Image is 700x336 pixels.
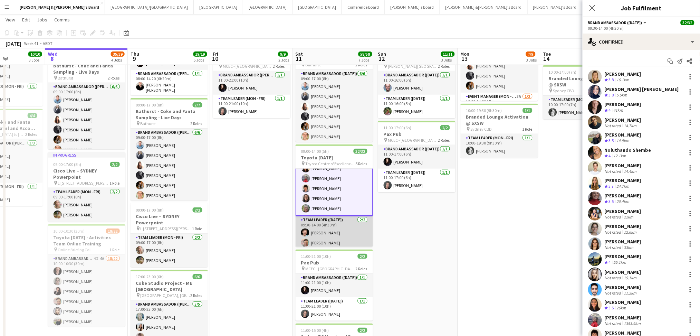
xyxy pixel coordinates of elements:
div: [PERSON_NAME] [605,132,641,138]
span: Online Briefing Call [58,247,92,252]
a: View [3,15,18,24]
div: 16.1km [615,77,631,83]
span: 3.5 [609,305,614,310]
div: 14.4km [623,169,638,174]
h3: Job Fulfilment [583,3,700,12]
span: L [STREET_ADDRESS][PERSON_NAME] (Veritas Offices) [141,226,192,231]
app-card-role: Team Leader ([DATE])1/111:00-21:00 (10h)[PERSON_NAME] [296,297,373,321]
span: 11:00-15:00 (4h) [301,328,329,333]
span: View [6,17,15,23]
div: [PERSON_NAME] [605,253,641,260]
span: Edit [22,17,30,23]
div: [PERSON_NAME] [605,177,641,184]
span: 17:00-23:00 (6h) [136,274,164,279]
div: [PERSON_NAME] [605,208,641,214]
div: [PERSON_NAME] [PERSON_NAME] [605,86,679,92]
div: Not rated [605,275,623,280]
span: 3.7 [609,184,614,189]
div: 1353.9km [623,321,642,326]
span: 2/2 [193,207,202,213]
div: Not rated [605,245,623,250]
span: 4 [609,153,611,158]
span: 1 Role [192,226,202,231]
div: 5.5km [615,92,629,98]
div: 09:30-14:00 (4h30m) [588,26,694,31]
div: 14.7km [623,123,638,128]
button: Brand Ambassador ([DATE]) [588,20,648,25]
div: 14.9km [615,138,631,144]
app-card-role: Team Leader (Mon - Fri)2/209:00-17:00 (8h)[PERSON_NAME][PERSON_NAME] [131,234,208,267]
div: 11.2km [623,290,638,296]
div: [PERSON_NAME] [605,223,641,230]
div: 15.1km [623,275,638,280]
app-card-role: Team Leader (Mon - Fri)2/209:00-17:00 (8h)[PERSON_NAME][PERSON_NAME] [48,188,125,222]
app-card-role: Team Leader ([DATE])2/209:30-14:00 (4h30m)[PERSON_NAME][PERSON_NAME] [296,216,373,250]
span: 1 Role [110,247,120,252]
app-job-card: 11:00-21:00 (10h)2/2Pax Pub MCEC - [GEOGRAPHIC_DATA]2 RolesBrand Ambassador ([DATE])1/111:00-21:0... [296,250,373,321]
div: Confirmed [583,34,700,50]
div: 22km [623,214,635,220]
div: [PERSON_NAME] [605,117,641,123]
span: 6/6 [193,274,202,279]
div: [PERSON_NAME] [605,284,641,290]
span: 2 Roles [356,266,367,271]
div: Not rated [605,169,623,174]
span: Week 41 [23,41,40,46]
div: [PERSON_NAME] [605,162,641,169]
div: [PERSON_NAME] [605,239,641,245]
app-card-role: Brand Ambassador ([DATE])1/111:00-21:00 (10h)[PERSON_NAME] [296,274,373,297]
button: [GEOGRAPHIC_DATA] [194,0,243,14]
span: 18/22 [106,228,120,234]
h3: Coke Studio Project - ME [GEOGRAPHIC_DATA] [131,280,208,292]
div: Not rated [605,230,623,235]
div: Not rated [605,290,623,296]
div: Not rated [605,214,623,220]
span: 3.8 [609,92,614,97]
button: [PERSON_NAME] & [PERSON_NAME]'s Board [14,0,105,14]
button: [GEOGRAPHIC_DATA] [293,0,342,14]
span: 32/32 [681,20,694,25]
span: 11:00-21:00 (10h) [301,254,331,259]
div: 26km [615,305,628,311]
a: Comms [51,15,73,24]
button: [PERSON_NAME]'s Board [528,0,583,14]
button: Conference Board [342,0,385,14]
span: 2/2 [358,328,367,333]
span: MCEC - [GEOGRAPHIC_DATA] [306,266,356,271]
div: [PERSON_NAME] [605,193,641,199]
div: 55.1km [612,260,628,265]
div: AEDT [43,41,52,46]
div: Noluthando Shembe [605,147,651,153]
app-job-card: 10:00-10:30 (30m)18/22Toyota [DATE] - Activities Team Online Training Online Briefing Call1 RoleB... [48,224,125,327]
a: Jobs [34,15,50,24]
div: 20.4km [615,199,631,205]
app-job-card: 09:00-17:00 (8h)2/2Cisco Live – SYDNEY Powerpoint L [STREET_ADDRESS][PERSON_NAME] (Veritas Office... [131,203,208,267]
div: 24.7km [615,184,631,189]
h3: Toyota [DATE] - Activities Team Online Training [48,234,125,247]
span: [GEOGRAPHIC_DATA], [GEOGRAPHIC_DATA] [141,293,191,298]
span: 2 Roles [191,293,202,298]
span: Jobs [37,17,47,23]
div: 41km [612,108,625,113]
span: 09:00-17:00 (8h) [136,207,164,213]
h3: Pax Pub [296,260,373,266]
span: 10:00-10:30 (30m) [54,228,85,234]
div: 33km [623,245,635,250]
button: [PERSON_NAME] & [PERSON_NAME]'s Board [440,0,528,14]
span: Brand Ambassador (Saturday) [588,20,642,25]
span: 3.8 [609,77,614,82]
span: 2/2 [358,254,367,259]
div: 12.1km [612,153,628,159]
div: [DATE] [6,40,21,47]
button: [PERSON_NAME]'s Board [385,0,440,14]
div: Not rated [605,321,623,326]
a: Edit [19,15,33,24]
h3: Cisco Live – SYDNEY Powerpoint [131,213,208,226]
div: [PERSON_NAME] [605,315,642,321]
button: [GEOGRAPHIC_DATA]/[GEOGRAPHIC_DATA] [105,0,194,14]
div: [PERSON_NAME] [605,71,641,77]
span: Comms [54,17,70,23]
